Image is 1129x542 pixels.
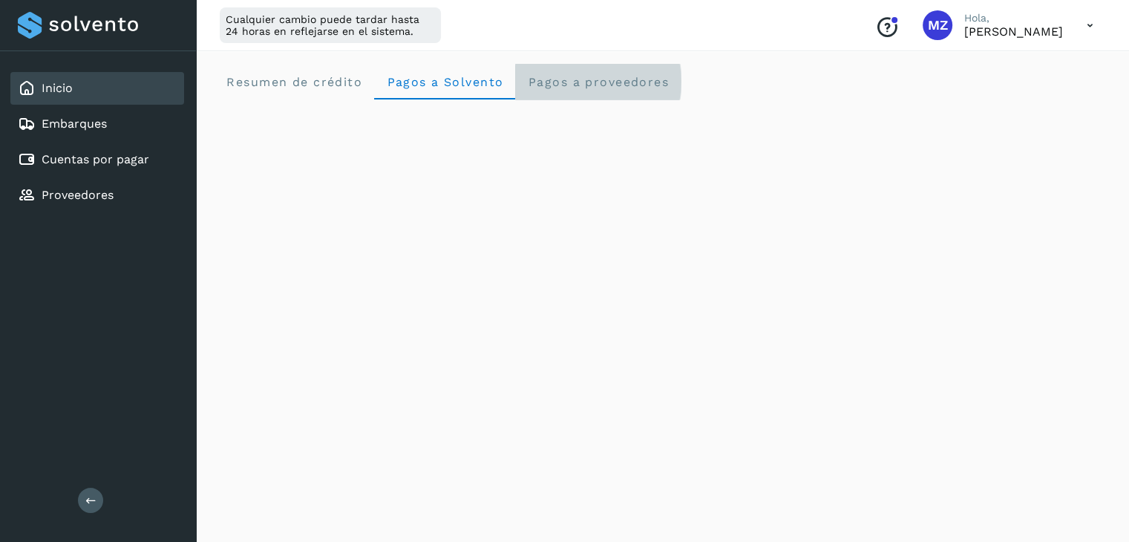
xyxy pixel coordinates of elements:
[10,72,184,105] div: Inicio
[220,7,441,43] div: Cualquier cambio puede tardar hasta 24 horas en reflejarse en el sistema.
[964,12,1063,25] p: Hola,
[10,108,184,140] div: Embarques
[527,75,669,89] span: Pagos a proveedores
[386,75,503,89] span: Pagos a Solvento
[10,179,184,212] div: Proveedores
[42,117,107,131] a: Embarques
[10,143,184,176] div: Cuentas por pagar
[964,25,1063,39] p: Mariana Zavala Uribe
[226,75,362,89] span: Resumen de crédito
[42,81,73,95] a: Inicio
[42,188,114,202] a: Proveedores
[42,152,149,166] a: Cuentas por pagar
